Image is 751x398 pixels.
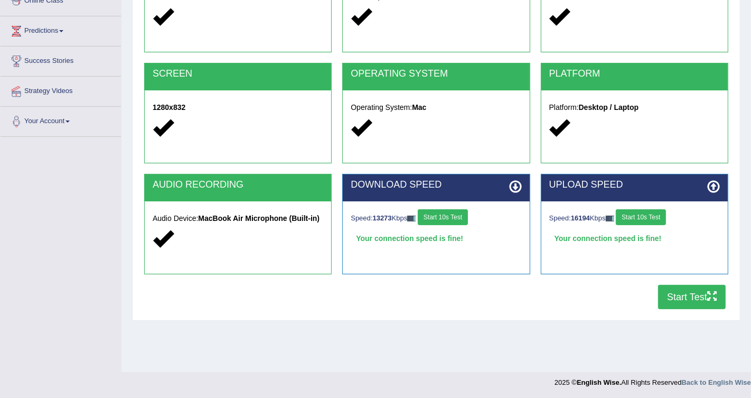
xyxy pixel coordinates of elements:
[1,107,121,133] a: Your Account
[351,209,521,228] div: Speed: Kbps
[682,378,751,386] a: Back to English Wise
[1,47,121,73] a: Success Stories
[351,104,521,112] h5: Operating System:
[153,69,323,79] h2: SCREEN
[1,16,121,43] a: Predictions
[351,180,521,190] h2: DOWNLOAD SPEED
[549,230,720,246] div: Your connection speed is fine!
[198,214,320,223] strong: MacBook Air Microphone (Built-in)
[373,214,392,222] strong: 13273
[616,209,666,225] button: Start 10s Test
[418,209,468,225] button: Start 10s Test
[571,214,590,222] strong: 16194
[549,69,720,79] h2: PLATFORM
[153,180,323,190] h2: AUDIO RECORDING
[549,180,720,190] h2: UPLOAD SPEED
[549,104,720,112] h5: Platform:
[412,103,426,112] strong: Mac
[577,378,621,386] strong: English Wise.
[579,103,639,112] strong: Desktop / Laptop
[351,69,521,79] h2: OPERATING SYSTEM
[153,215,323,223] h5: Audio Device:
[1,77,121,103] a: Strategy Videos
[555,372,751,387] div: 2025 © All Rights Reserved
[407,216,416,221] img: ajax-loader-fb-connection.gif
[658,285,726,309] button: Start Test
[549,209,720,228] div: Speed: Kbps
[351,230,521,246] div: Your connection speed is fine!
[153,103,185,112] strong: 1280x832
[606,216,614,221] img: ajax-loader-fb-connection.gif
